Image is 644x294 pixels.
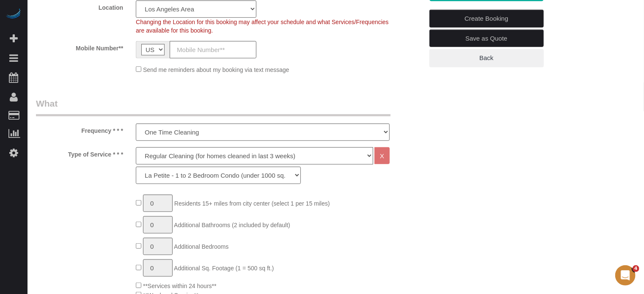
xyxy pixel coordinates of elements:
[36,97,391,116] legend: What
[174,265,274,272] span: Additional Sq. Footage (1 = 500 sq ft.)
[30,124,129,135] label: Frequency * * *
[174,222,290,228] span: Additional Bathrooms (2 included by default)
[30,41,129,52] label: Mobile Number**
[30,0,129,12] label: Location
[30,147,129,159] label: Type of Service * * *
[174,243,228,250] span: Additional Bedrooms
[429,10,544,27] a: Create Booking
[429,30,544,47] a: Save as Quote
[633,265,639,272] span: 4
[429,49,544,67] a: Back
[170,41,256,58] input: Mobile Number**
[615,265,636,286] iframe: Intercom live chat
[5,8,22,20] img: Automaid Logo
[136,19,388,34] span: Changing the Location for this booking may affect your schedule and what Services/Frequencies are...
[143,66,289,73] span: Send me reminders about my booking via text message
[143,283,217,289] span: **Services within 24 hours**
[174,200,330,207] span: Residents 15+ miles from city center (select 1 per 15 miles)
